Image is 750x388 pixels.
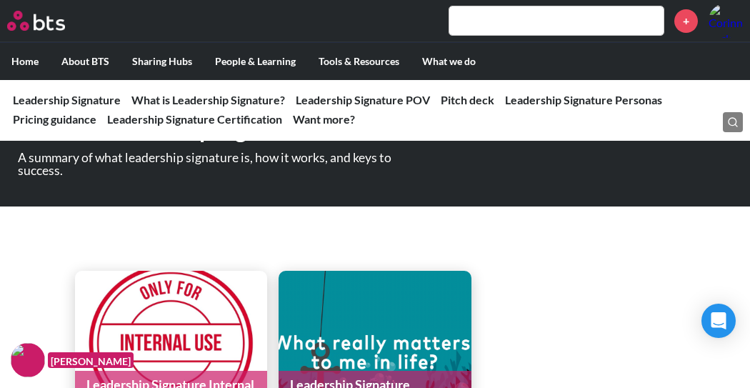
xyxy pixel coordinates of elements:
a: Leadership Signature [13,93,121,106]
img: BTS Logo [7,11,65,31]
img: F [11,343,45,377]
a: Pitch deck [441,93,494,106]
a: Leadership Signature Certification [107,112,282,126]
a: Leadership Signature POV [296,93,430,106]
img: Corinne Tucker [709,4,743,38]
label: About BTS [50,43,121,80]
a: Want more? [293,112,355,126]
label: Tools & Resources [307,43,411,80]
figcaption: [PERSON_NAME] [48,352,134,369]
a: Leadership Signature Personas [505,93,662,106]
label: People & Learning [204,43,307,80]
div: Open Intercom Messenger [701,304,736,338]
a: Pricing guidance [13,112,96,126]
a: Profile [709,4,743,38]
p: A summary of what leadership signature is, how it works, and keys to success. [18,151,418,176]
a: Go home [7,11,91,31]
label: What we do [411,43,487,80]
label: Sharing Hubs [121,43,204,80]
a: What is Leadership Signature? [131,93,285,106]
a: + [674,9,698,33]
